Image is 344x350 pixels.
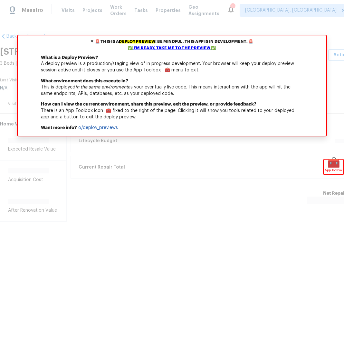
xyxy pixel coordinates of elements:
[188,4,219,17] span: Geo Assignments
[325,167,342,173] span: App Toolbox
[156,7,181,14] span: Properties
[110,4,127,17] span: Work Orders
[245,7,337,14] span: [GEOGRAPHIC_DATA], [GEOGRAPHIC_DATA]
[134,8,148,13] span: Tasks
[41,79,128,83] b: What environment does this execute in?
[18,101,326,125] p: There is an App Toolbox icon 🧰 fixed to the right of the page. Clicking it will show you tools re...
[78,125,118,130] a: o/deploy_previews
[8,101,19,107] div: Visits
[324,160,343,166] span: 🧰
[79,164,125,170] span: Current Repair Total
[22,7,43,14] span: Maestro
[324,160,343,174] div: 🧰App Toolbox
[18,35,326,55] summary: 🚨 This is adeploy preview! Be mindful, this app is in development. 🚨✅ I'm ready, take me to the p...
[18,78,326,102] p: This is deployed as your eventually live code. This means interactions with the app will hit the ...
[62,7,75,14] span: Visits
[18,55,326,78] p: A deploy preview is a production/staging view of in progress development. Your browser will keep ...
[79,138,117,144] span: Lifecycle Budget
[82,7,102,14] span: Projects
[41,125,77,130] b: Want more info?
[230,4,235,10] div: 1
[41,102,256,106] b: How can I view the current environment, share this preview, exit the preview, or provide feedback?
[119,40,155,43] mark: deploy preview
[75,85,128,89] em: in the same environment
[41,55,98,60] b: What is a Deploy Preview?
[19,45,324,51] div: ✅ I'm ready, take me to the preview ✅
